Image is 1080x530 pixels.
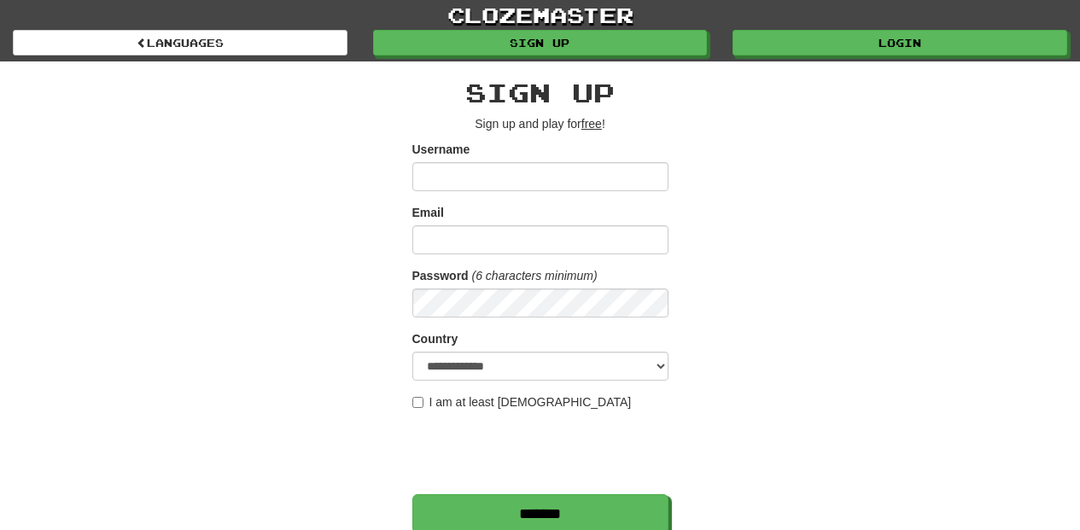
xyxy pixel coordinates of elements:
label: Password [412,267,469,284]
a: Languages [13,30,347,55]
u: free [581,117,602,131]
label: Email [412,204,444,221]
label: Country [412,330,458,347]
p: Sign up and play for ! [412,115,668,132]
label: Username [412,141,470,158]
em: (6 characters minimum) [472,269,598,282]
iframe: reCAPTCHA [412,419,672,486]
a: Login [733,30,1067,55]
a: Sign up [373,30,708,55]
label: I am at least [DEMOGRAPHIC_DATA] [412,393,632,411]
input: I am at least [DEMOGRAPHIC_DATA] [412,397,423,408]
h2: Sign up [412,79,668,107]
